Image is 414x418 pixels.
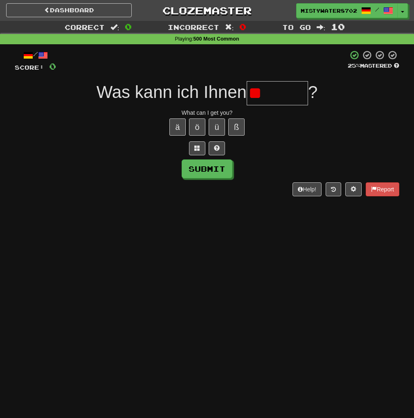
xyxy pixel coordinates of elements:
[301,7,357,14] span: MistyWater8702
[308,82,317,102] span: ?
[65,23,105,31] span: Correct
[189,141,205,155] button: Switch sentence to multiple choice alt+p
[228,118,245,136] button: ß
[49,61,56,71] span: 0
[15,109,399,117] div: What can I get you?
[15,64,44,71] span: Score:
[15,50,56,60] div: /
[292,182,322,196] button: Help!
[209,118,225,136] button: ü
[296,3,398,18] a: MistyWater8702 /
[6,3,132,17] a: Dashboard
[209,141,225,155] button: Single letter hint - you only get 1 per sentence and score half the points! alt+h
[348,62,360,69] span: 25 %
[331,22,345,32] span: 10
[125,22,132,32] span: 0
[193,36,239,42] strong: 500 Most Common
[144,3,270,18] a: Clozemaster
[317,24,326,31] span: :
[326,182,341,196] button: Round history (alt+y)
[168,23,219,31] span: Incorrect
[169,118,186,136] button: ä
[366,182,399,196] button: Report
[239,22,246,32] span: 0
[182,159,232,178] button: Submit
[282,23,311,31] span: To go
[189,118,205,136] button: ö
[110,24,119,31] span: :
[97,82,247,102] span: Was kann ich Ihnen
[375,7,379,12] span: /
[348,62,399,70] div: Mastered
[225,24,234,31] span: :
